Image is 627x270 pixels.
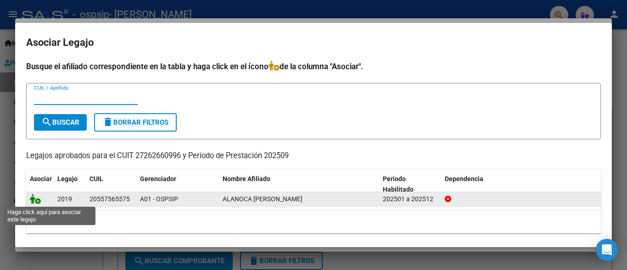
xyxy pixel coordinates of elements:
span: CUIL [90,175,103,182]
datatable-header-cell: CUIL [86,169,136,199]
span: Asociar [30,175,52,182]
datatable-header-cell: Periodo Habilitado [379,169,441,199]
h4: Busque el afiliado correspondiente en la tabla y haga click en el ícono de la columna "Asociar". [26,61,601,72]
div: Open Intercom Messenger [596,239,618,261]
span: A01 - OSPSIP [140,195,178,203]
mat-icon: search [41,116,52,127]
datatable-header-cell: Dependencia [441,169,601,199]
span: Gerenciador [140,175,176,182]
span: Borrar Filtros [102,118,168,127]
button: Buscar [34,114,87,131]
span: Dependencia [445,175,483,182]
span: Buscar [41,118,79,127]
div: 1 registros [26,210,601,233]
datatable-header-cell: Legajo [54,169,86,199]
button: Borrar Filtros [94,113,177,132]
span: Legajo [57,175,78,182]
mat-icon: delete [102,116,113,127]
datatable-header-cell: Gerenciador [136,169,219,199]
h2: Asociar Legajo [26,34,601,51]
div: 202501 a 202512 [383,194,437,204]
span: Periodo Habilitado [383,175,414,193]
datatable-header-cell: Nombre Afiliado [219,169,379,199]
p: Legajos aprobados para el CUIT 27262660996 y Período de Prestación 202509 [26,150,601,162]
div: 20557565575 [90,194,130,204]
span: ALANOCA ARISPE ANDRES JOSUE [223,195,302,203]
span: 2019 [57,195,72,203]
datatable-header-cell: Asociar [26,169,54,199]
span: Nombre Afiliado [223,175,270,182]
